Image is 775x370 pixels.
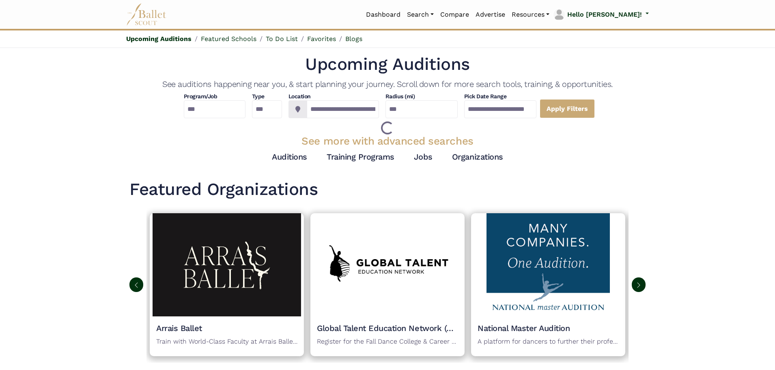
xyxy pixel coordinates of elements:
h1: Upcoming Auditions [129,53,646,76]
a: Favorites [307,35,336,43]
a: Upcoming Auditions [126,35,192,43]
a: profile picture Hello [PERSON_NAME]! [553,8,649,21]
input: Location [307,100,379,118]
a: Organization logoArrais BalletTrain with World-Class Faculty at Arrais Ballet Summer Intensive! T... [150,213,304,356]
h1: Featured Organizations [129,178,646,201]
a: Organization logoNational Master AuditionA platform for dancers to further their professional car... [471,213,625,356]
a: Search [404,6,437,23]
a: To Do List [266,35,298,43]
a: Training Programs [327,152,394,162]
h4: Pick Date Range [464,93,536,101]
h4: See auditions happening near you, & start planning your journey. Scroll down for more search tool... [129,79,646,89]
a: Resources [508,6,553,23]
a: Apply Filters [540,99,595,118]
a: Blogs [345,35,362,43]
h3: See more with advanced searches [129,134,646,148]
a: Dashboard [363,6,404,23]
h4: Program/Job [184,93,245,101]
a: Jobs [414,152,433,162]
a: Auditions [272,152,307,162]
h4: Location [288,93,379,101]
a: Organization logoGlobal Talent Education Network (GTEN)Register for the Fall Dance College & Care... [310,213,465,356]
img: profile picture [553,9,565,20]
h4: Radius (mi) [385,93,415,101]
a: Featured Schools [201,35,256,43]
h4: Type [252,93,282,101]
a: Compare [437,6,472,23]
a: Advertise [472,6,508,23]
p: Hello [PERSON_NAME]! [567,9,642,20]
a: Organizations [452,152,503,162]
